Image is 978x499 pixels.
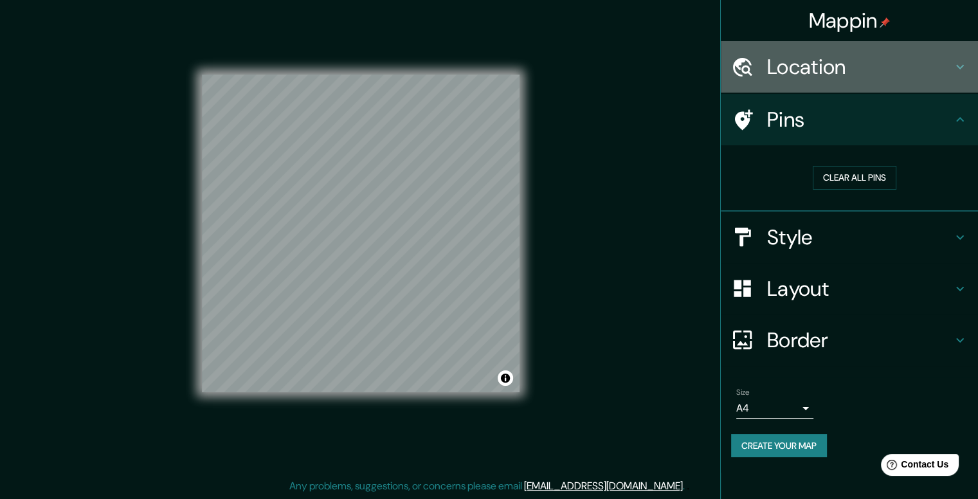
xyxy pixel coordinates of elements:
[731,434,827,458] button: Create your map
[721,41,978,93] div: Location
[767,327,952,353] h4: Border
[767,276,952,302] h4: Layout
[721,314,978,366] div: Border
[767,224,952,250] h4: Style
[498,370,513,386] button: Toggle attribution
[202,75,520,392] canvas: Map
[685,478,687,494] div: .
[721,263,978,314] div: Layout
[809,8,891,33] h4: Mappin
[736,386,750,397] label: Size
[736,398,813,419] div: A4
[721,94,978,145] div: Pins
[767,54,952,80] h4: Location
[813,166,896,190] button: Clear all pins
[524,479,683,493] a: [EMAIL_ADDRESS][DOMAIN_NAME]
[767,107,952,132] h4: Pins
[880,17,890,28] img: pin-icon.png
[864,449,964,485] iframe: Help widget launcher
[721,212,978,263] div: Style
[289,478,685,494] p: Any problems, suggestions, or concerns please email .
[687,478,689,494] div: .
